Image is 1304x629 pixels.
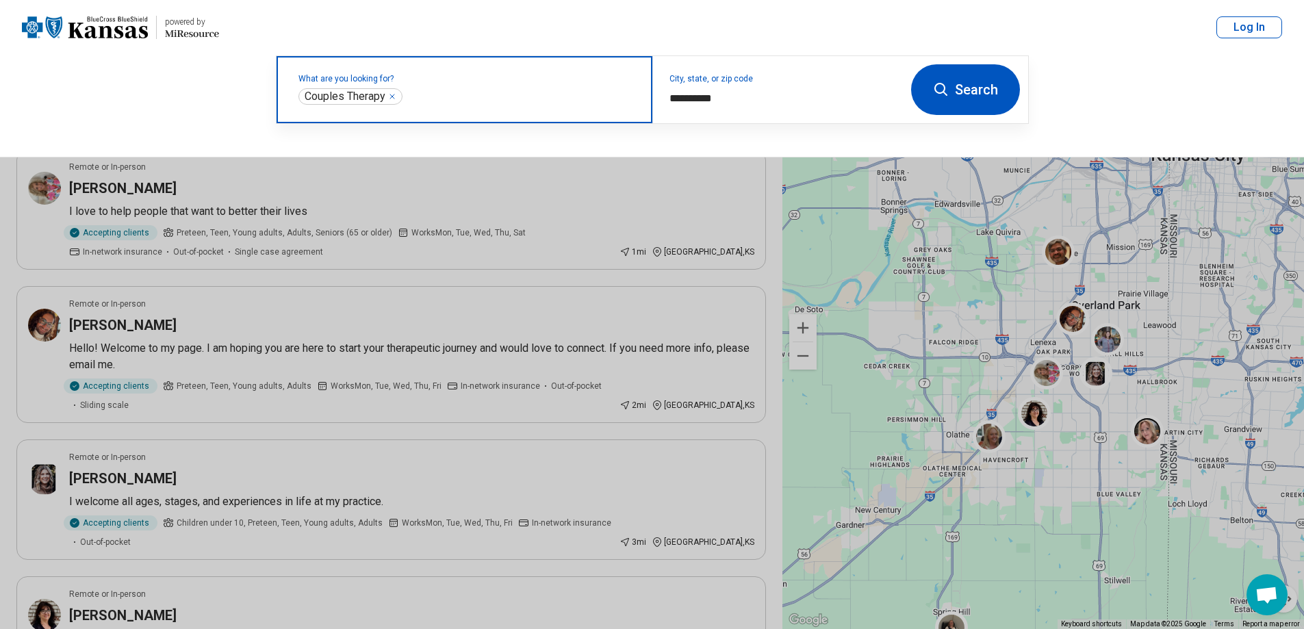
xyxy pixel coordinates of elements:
div: Couples Therapy [298,88,402,105]
span: Couples Therapy [305,90,385,103]
button: Couples Therapy [388,92,396,101]
button: Log In [1216,16,1282,38]
button: Search [911,64,1020,115]
a: Blue Cross Blue Shield Kansaspowered by [22,11,219,44]
label: What are you looking for? [298,75,636,83]
img: Blue Cross Blue Shield Kansas [22,11,148,44]
div: powered by [165,16,219,28]
a: Open chat [1247,574,1288,615]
